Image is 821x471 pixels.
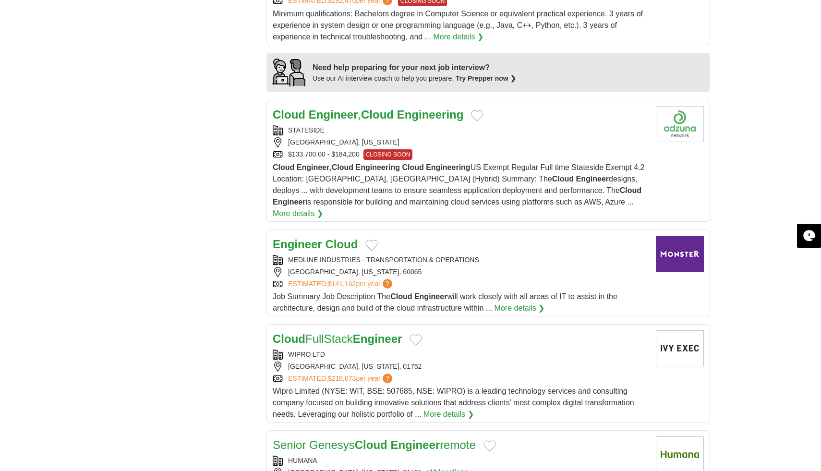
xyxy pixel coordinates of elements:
[355,438,387,451] strong: Cloud
[414,292,447,301] strong: Engineer
[273,332,402,345] a: CloudFullStackEngineer
[410,334,422,346] button: Add to favorite jobs
[273,163,644,206] span: , US Exempt Regular Full time Stateside Exempt 4.2 Location: [GEOGRAPHIC_DATA], [GEOGRAPHIC_DATA]...
[273,163,294,171] strong: Cloud
[576,175,609,183] strong: Engineer
[433,31,483,43] a: More details ❯
[273,238,358,251] a: Engineer Cloud
[309,108,358,121] strong: Engineer
[273,137,648,147] div: [GEOGRAPHIC_DATA], [US_STATE]
[495,302,545,314] a: More details ❯
[423,409,474,420] a: More details ❯
[383,374,392,383] span: ?
[426,163,470,171] strong: Engineering
[483,440,496,452] button: Add to favorite jobs
[332,163,353,171] strong: Cloud
[273,208,323,219] a: More details ❯
[273,350,648,360] div: WIPRO LTD
[273,255,648,265] div: MEDLINE INDUSTRIES - TRANSPORTATION & OPERATIONS
[273,292,617,312] span: Job Summary Job Description The will work closely with all areas of IT to assist in the architect...
[273,125,648,135] div: STATESIDE
[273,332,305,345] strong: Cloud
[288,279,394,289] a: ESTIMATED:$141,162per year?
[313,62,516,73] div: Need help preparing for your next job interview?
[288,374,394,384] a: ESTIMATED:$218,073per year?
[365,240,378,251] button: Add to favorite jobs
[656,330,704,366] img: Company logo
[273,149,648,160] div: $133,700.00 - $184,200
[313,73,516,84] div: Use our AI interview coach to help you prepare.
[361,108,394,121] strong: Cloud
[552,175,574,183] strong: Cloud
[273,438,476,451] a: Senior GenesysCloud Engineerremote
[355,163,399,171] strong: Engineering
[402,163,423,171] strong: Cloud
[620,186,641,194] strong: Cloud
[656,106,704,142] img: Company logo
[273,198,305,206] strong: Engineer
[273,108,463,121] a: Cloud Engineer,Cloud Engineering
[297,163,329,171] strong: Engineer
[273,10,643,41] span: Minimum qualifications: Bachelors degree in Computer Science or equivalent practical experience. ...
[328,280,356,288] span: $141,162
[273,387,634,418] span: Wipro Limited (NYSE: WIT, BSE: 507685, NSE: WIPRO) is a leading technology services and consultin...
[456,74,516,82] a: Try Prepper now ❯
[273,362,648,372] div: [GEOGRAPHIC_DATA], [US_STATE], 01752
[397,108,464,121] strong: Engineering
[471,110,483,121] button: Add to favorite jobs
[353,332,402,345] strong: Engineer
[273,108,305,121] strong: Cloud
[325,238,358,251] strong: Cloud
[273,267,648,277] div: [GEOGRAPHIC_DATA], [US_STATE], 60065
[273,238,322,251] strong: Engineer
[328,374,356,382] span: $218,073
[390,292,412,301] strong: Cloud
[383,279,392,289] span: ?
[363,149,413,160] span: CLOSING SOON
[390,438,440,451] strong: Engineer
[288,457,317,464] a: HUMANA
[656,236,704,272] img: Company logo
